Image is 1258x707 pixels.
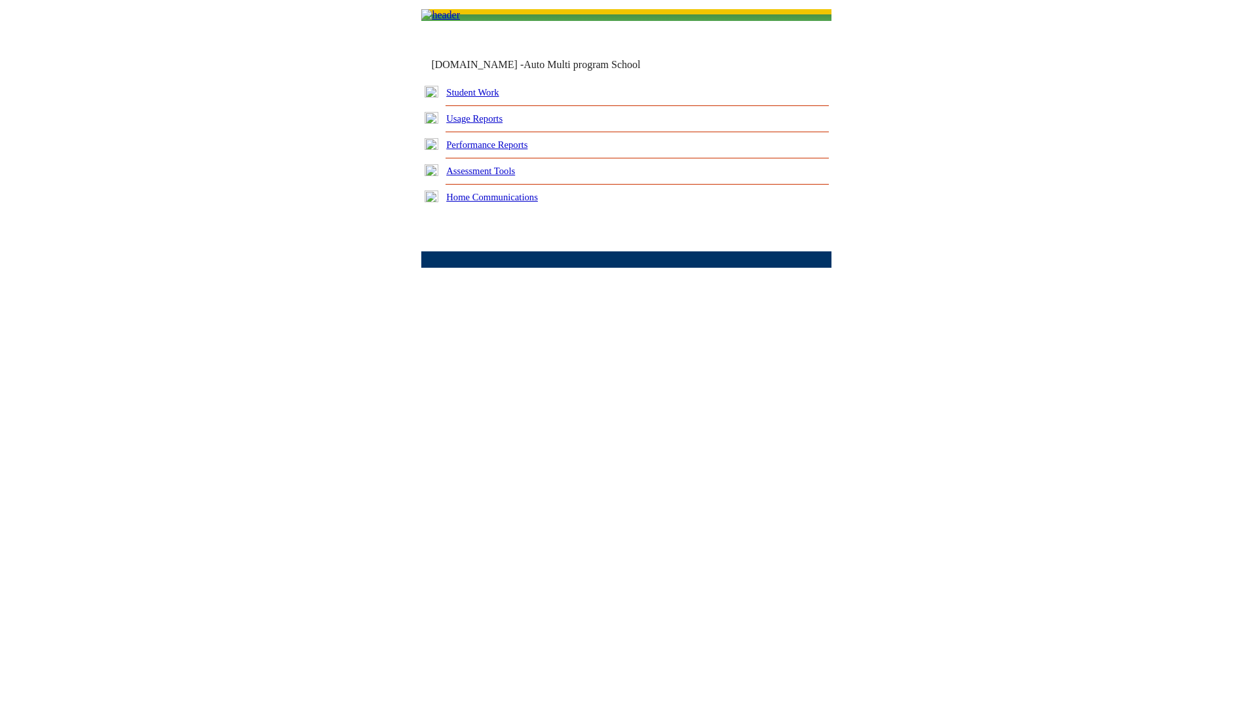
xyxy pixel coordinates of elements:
[431,59,672,71] td: [DOMAIN_NAME] -
[425,86,438,98] img: plus.gif
[446,113,503,124] a: Usage Reports
[446,87,499,98] a: Student Work
[446,139,527,150] a: Performance Reports
[446,192,538,202] a: Home Communications
[425,164,438,176] img: plus.gif
[425,138,438,150] img: plus.gif
[425,112,438,124] img: plus.gif
[446,166,515,176] a: Assessment Tools
[524,59,640,70] nobr: Auto Multi program School
[425,190,438,202] img: plus.gif
[421,9,460,21] img: header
